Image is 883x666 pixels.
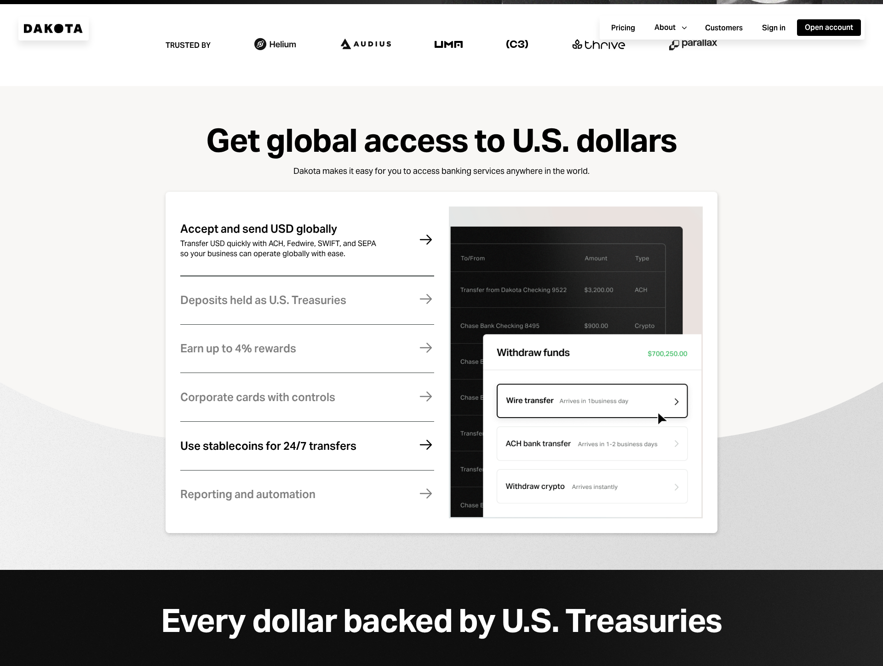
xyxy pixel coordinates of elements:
[669,38,717,51] img: logo
[180,223,337,235] div: Accept and send USD globally
[654,23,676,33] div: About
[647,19,694,36] button: About
[180,294,346,306] div: Deposits held as U.S. Treasuries
[603,20,643,36] button: Pricing
[254,38,297,51] img: logo
[180,239,383,259] div: Transfer USD quickly with ACH, Fedwire, SWIFT, and SEPA so your business can operate globally wit...
[754,19,793,37] a: Sign in
[161,603,722,638] div: Every dollar backed by U.S. Treasuries
[797,19,861,36] button: Open account
[697,19,751,37] a: Customers
[180,343,296,355] div: Earn up to 4% rewards
[697,20,751,36] button: Customers
[180,488,315,500] div: Reporting and automation
[435,41,463,48] img: logo
[506,40,528,48] img: logo
[206,123,677,158] div: Get global access to U.S. dollars
[166,33,211,57] div: Trusted by
[180,391,335,403] div: Corporate cards with controls
[341,37,391,51] img: logo
[180,440,356,452] div: Use stablecoins for 24/7 transfers
[293,166,590,177] div: Dakota makes it easy for you to access banking services anywhere in the world.
[572,39,625,49] img: logo
[603,19,643,37] a: Pricing
[754,20,793,36] button: Sign in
